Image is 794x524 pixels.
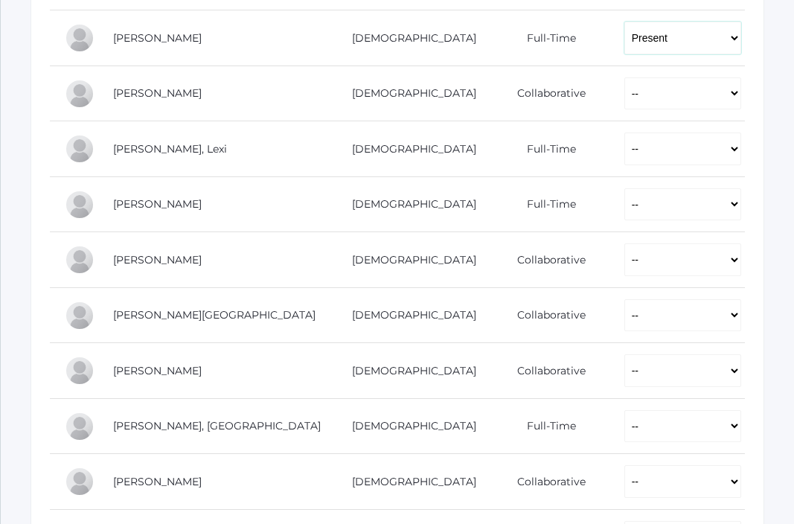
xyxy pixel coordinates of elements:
div: Siena Mikhail [65,412,95,441]
td: Full-Time [483,176,609,232]
a: [PERSON_NAME] [113,86,202,100]
div: Cole McCollum [65,356,95,386]
td: Collaborative [483,232,609,288]
div: Savannah Maurer [65,301,95,330]
td: [DEMOGRAPHIC_DATA] [334,287,483,343]
td: [DEMOGRAPHIC_DATA] [334,176,483,232]
td: [DEMOGRAPHIC_DATA] [334,343,483,399]
td: [DEMOGRAPHIC_DATA] [334,10,483,66]
a: [PERSON_NAME] [113,364,202,377]
div: Lexi Judy [65,134,95,164]
div: Frances Leidenfrost [65,190,95,220]
td: [DEMOGRAPHIC_DATA] [334,65,483,121]
td: [DEMOGRAPHIC_DATA] [334,121,483,177]
td: Collaborative [483,287,609,343]
div: Hannah Hrehniy [65,23,95,53]
a: [PERSON_NAME][GEOGRAPHIC_DATA] [113,308,316,322]
a: [PERSON_NAME] [113,197,202,211]
td: Full-Time [483,121,609,177]
a: [PERSON_NAME] [113,31,202,45]
td: Collaborative [483,65,609,121]
a: [PERSON_NAME], [GEOGRAPHIC_DATA] [113,419,321,432]
td: [DEMOGRAPHIC_DATA] [334,454,483,510]
div: Colton Maurer [65,245,95,275]
td: [DEMOGRAPHIC_DATA] [334,232,483,288]
td: Collaborative [483,454,609,510]
td: [DEMOGRAPHIC_DATA] [334,398,483,454]
div: Corbin Intlekofer [65,79,95,109]
a: [PERSON_NAME] [113,253,202,266]
a: [PERSON_NAME], Lexi [113,142,227,156]
a: [PERSON_NAME] [113,475,202,488]
td: Full-Time [483,398,609,454]
div: Vincent Scrudato [65,467,95,496]
td: Collaborative [483,343,609,399]
td: Full-Time [483,10,609,66]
